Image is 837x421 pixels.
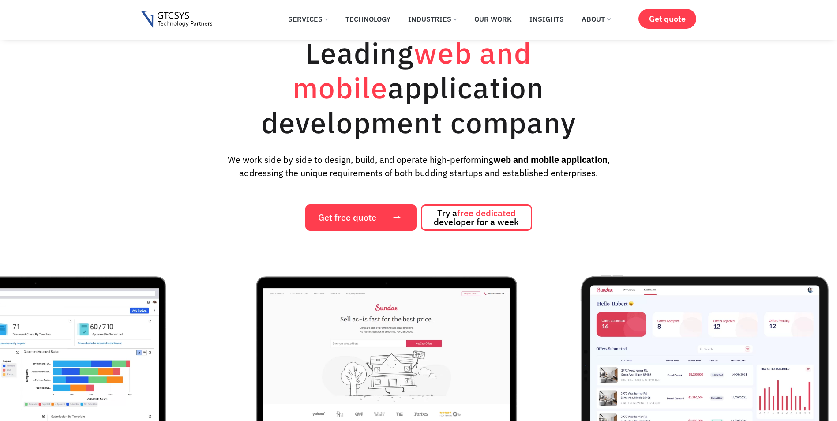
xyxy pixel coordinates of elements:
[434,209,519,226] span: Try a developer for a week
[305,204,417,231] a: Get free quote
[575,9,617,29] a: About
[293,34,532,106] span: web and mobile
[782,366,837,408] iframe: chat widget
[339,9,397,29] a: Technology
[318,213,376,222] span: Get free quote
[523,9,571,29] a: Insights
[421,204,532,231] a: Try afree dedicated developer for a week
[282,9,334,29] a: Services
[220,35,617,140] h1: Leading application development company
[468,9,518,29] a: Our Work
[402,9,463,29] a: Industries
[457,207,516,219] span: free dedicated
[213,153,624,180] p: We work side by side to design, build, and operate high-performing , addressing the unique requir...
[493,154,608,165] strong: web and mobile application
[649,14,686,23] span: Get quote
[638,9,696,29] a: Get quote
[141,11,213,29] img: Gtcsys logo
